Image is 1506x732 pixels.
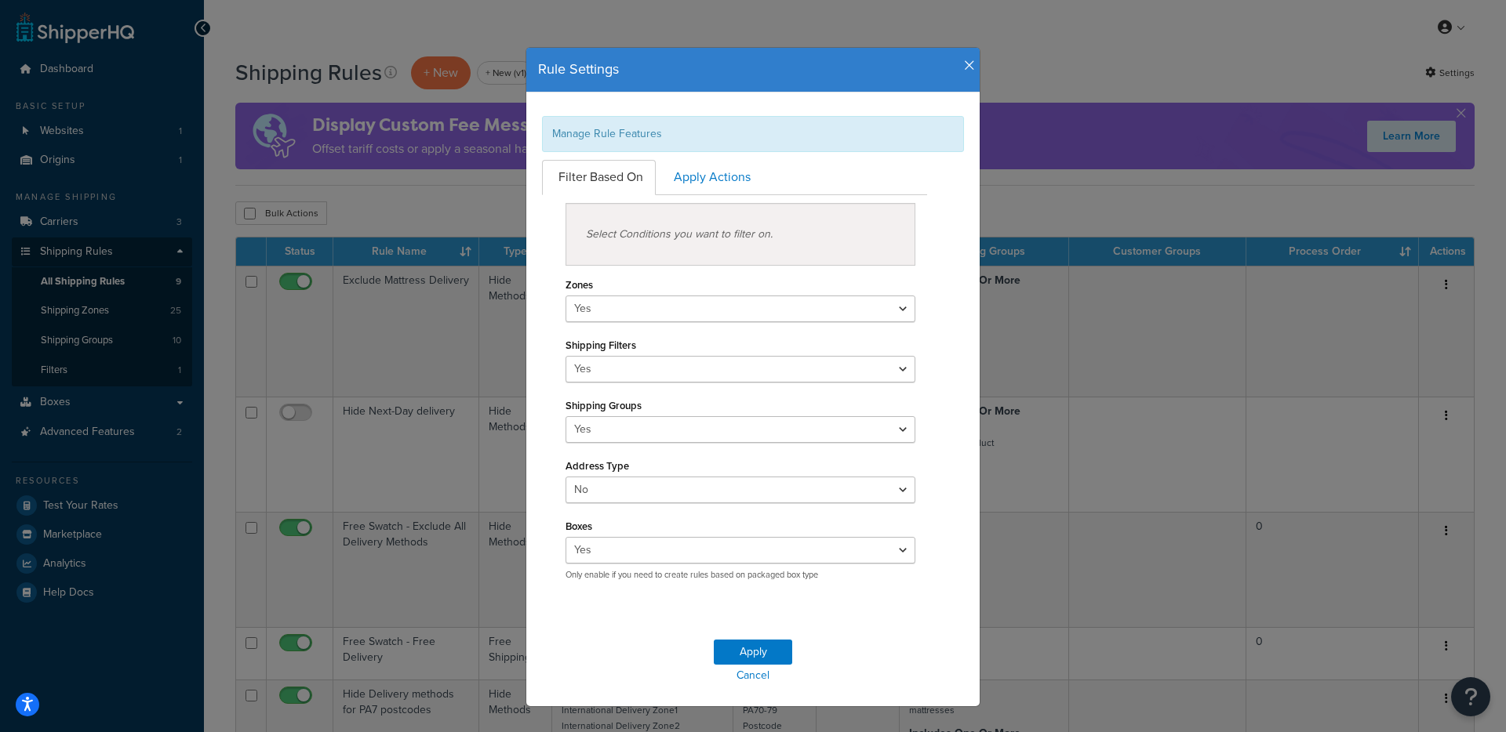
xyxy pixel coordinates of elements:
a: Cancel [526,665,980,687]
div: Manage Rule Features [542,116,964,152]
label: Zones [566,279,593,291]
div: Select Conditions you want to filter on. [566,203,915,266]
label: Shipping Filters [566,339,636,351]
button: Apply [714,640,792,665]
label: Shipping Groups [566,400,642,411]
a: Filter Based On [542,160,656,195]
p: Only enable if you need to create rules based on packaged box type [566,569,915,581]
label: Address Type [566,460,629,472]
a: Apply Actions [657,160,763,195]
label: Boxes [566,520,592,532]
h4: Rule Settings [538,60,968,80]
